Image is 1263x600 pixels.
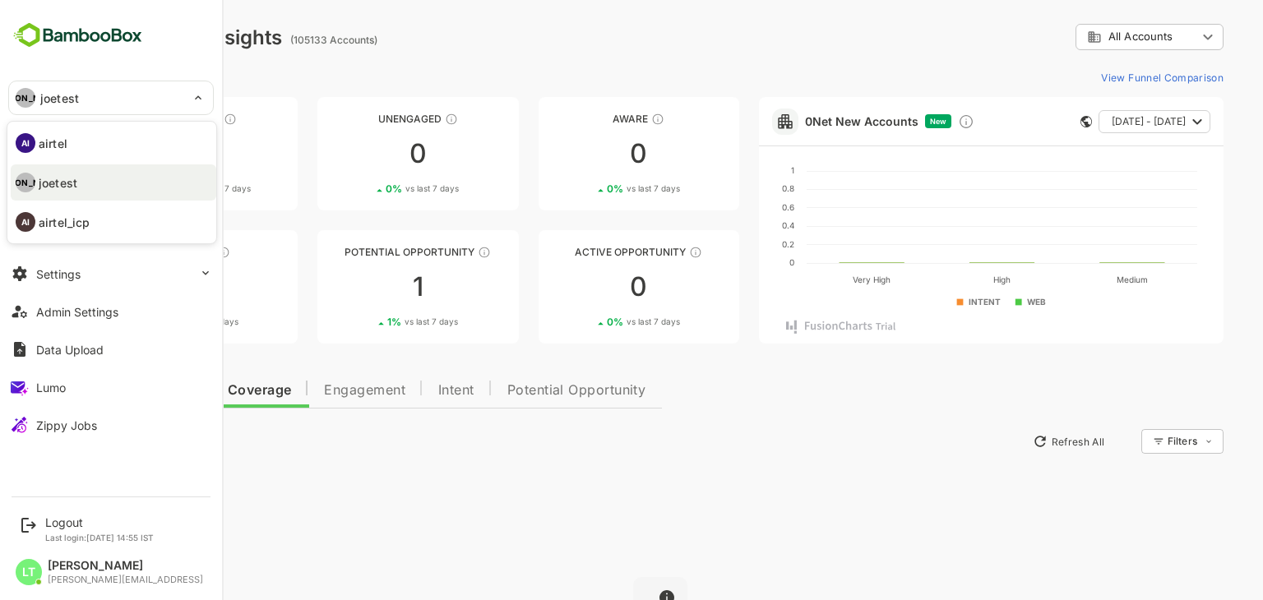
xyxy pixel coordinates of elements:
span: Engagement [266,384,348,397]
div: 57903 % [95,182,193,195]
div: These accounts have not been engaged with for a defined time period [166,113,179,126]
p: airtel [39,135,67,152]
a: 0Net New Accounts [747,114,861,128]
span: New [872,117,889,126]
text: 0.6 [724,202,737,212]
span: vs last 7 days [127,316,181,328]
div: 0 % [549,316,622,328]
span: Data Quality and Coverage [56,384,234,397]
div: Unreached [39,113,240,125]
div: Active Opportunity [481,246,682,258]
div: Engaged [39,246,240,258]
span: vs last 7 days [347,316,400,328]
button: Refresh All [968,428,1054,455]
text: 0.2 [724,239,737,249]
div: 0 [481,274,682,300]
div: These accounts are MQAs and can be passed on to Inside Sales [420,246,433,259]
div: AI [16,212,35,232]
div: This card does not support filter and segments [1023,116,1034,127]
div: Aware [481,113,682,125]
text: 0.8 [724,183,737,193]
a: Potential OpportunityThese accounts are MQAs and can be passed on to Inside Sales11%vs last 7 days [260,230,460,344]
a: AwareThese accounts have just entered the buying cycle and need further nurturing00%vs last 7 days [481,97,682,210]
div: Dashboard Insights [39,25,224,49]
div: Potential Opportunity [260,246,460,258]
div: [PERSON_NAME] [16,173,35,192]
div: All Accounts [1029,30,1140,44]
div: 0 [260,141,460,167]
div: 0 % [549,182,622,195]
div: These accounts are warm, further nurturing would qualify them to MQAs [160,246,173,259]
span: vs last 7 days [348,182,401,195]
div: AI [16,133,35,153]
text: 0.4 [724,220,737,230]
span: vs last 7 days [569,316,622,328]
text: 1 [733,165,737,175]
div: Discover new ICP-fit accounts showing engagement — via intent surges, anonymous website visits, L... [900,113,917,130]
button: View Funnel Comparison [1037,64,1166,90]
div: These accounts have not shown enough engagement and need nurturing [387,113,400,126]
div: All Accounts [1018,21,1166,53]
div: 0 [481,141,682,167]
span: vs last 7 days [569,182,622,195]
a: EngagedThese accounts are warm, further nurturing would qualify them to MQAs00%vs last 7 days [39,230,240,344]
div: These accounts have open opportunities which might be at any of the Sales Stages [631,246,645,259]
div: These accounts have just entered the buying cycle and need further nurturing [594,113,607,126]
div: Unengaged [260,113,460,125]
ag: (105133 Accounts) [233,34,325,46]
p: joetest [39,174,77,192]
span: [DATE] - [DATE] [1054,111,1128,132]
div: 0 [39,274,240,300]
text: High [936,275,953,285]
span: Potential Opportunity [450,384,589,397]
a: UnengagedThese accounts have not shown enough engagement and need nurturing00%vs last 7 days [260,97,460,210]
button: New Insights [39,427,160,456]
text: Very High [796,275,834,285]
text: 0 [732,257,737,267]
div: 0 % [328,182,401,195]
div: 1 % [330,316,400,328]
span: vs last 7 days [140,182,193,195]
a: UnreachedThese accounts have not been engaged with for a defined time period58K57903%vs last 7 days [39,97,240,210]
button: [DATE] - [DATE] [1041,110,1153,133]
div: Filters [1108,427,1166,456]
div: 1 [260,274,460,300]
span: All Accounts [1051,30,1115,43]
a: Active OpportunityThese accounts have open opportunities which might be at any of the Sales Stage... [481,230,682,344]
p: airtel_icp [39,214,90,231]
div: 0 % [108,316,181,328]
div: 58K [39,141,240,167]
text: Medium [1059,275,1090,284]
span: Intent [381,384,417,397]
div: Filters [1110,435,1140,447]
